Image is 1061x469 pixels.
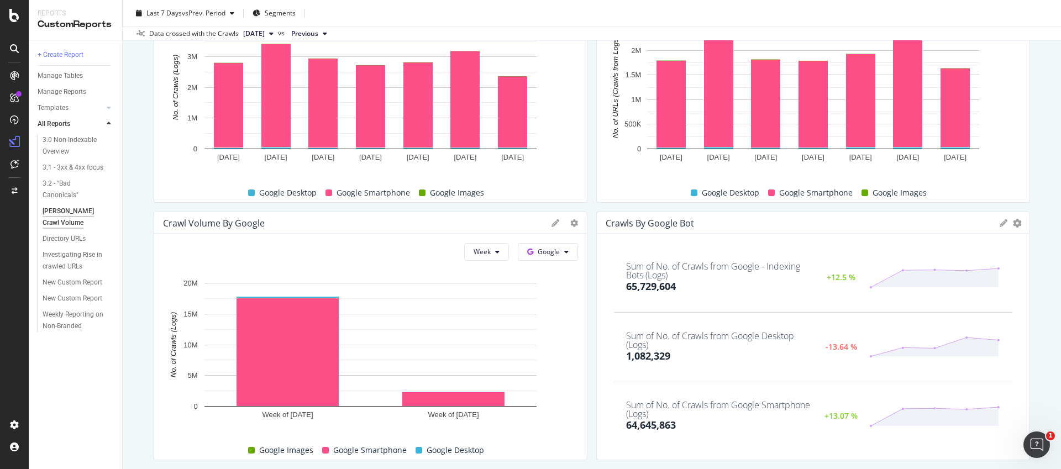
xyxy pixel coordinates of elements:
text: [DATE] [359,153,382,161]
text: Week of [DATE] [428,410,479,419]
a: All Reports [38,118,103,130]
span: Google Images [259,444,313,457]
div: Cooper Crawl Volume [43,205,107,229]
text: [DATE] [217,153,240,161]
div: 3.1 - 3xx & 4xx focus [43,162,103,173]
text: 1.5M [625,71,641,79]
text: No. of Crawls (Logs) [169,312,177,377]
button: [DATE] [239,27,278,40]
div: Reports [38,9,113,18]
text: [DATE] [265,153,287,161]
a: 3.2 - "Bad Canonicals" [43,178,114,201]
div: +13.07 % [813,413,870,420]
div: Manage Tables [38,70,83,82]
span: Google Smartphone [779,186,853,199]
span: Google Desktop [702,186,759,199]
a: Directory URLs [43,233,114,245]
a: + Create Report [38,49,114,61]
div: 65,729,604 [626,280,676,294]
text: 0 [193,402,197,410]
div: + Create Report [38,49,83,61]
text: 0 [193,145,197,153]
span: Google Desktop [427,444,484,457]
span: vs Prev. Period [182,8,225,18]
text: [DATE] [802,153,824,161]
text: 1M [631,96,641,104]
button: Previous [287,27,332,40]
button: Segments [248,4,300,22]
span: 1 [1046,431,1055,440]
span: Google Images [430,186,484,199]
span: Google Smartphone [333,444,407,457]
div: Investigating Rise in crawled URLs [43,249,107,272]
div: Sum of No. of Crawls from Google Desktop (Logs) [626,331,813,349]
text: [DATE] [501,153,524,161]
div: Crawl Volume by Google [163,218,265,229]
span: Previous [291,29,318,39]
div: Manage Reports [38,86,86,98]
span: vs [278,28,287,38]
div: gear [1013,219,1022,227]
a: Templates [38,102,103,114]
text: No. of URLs (Crawls from Logs) [611,36,619,138]
text: 10M [183,341,197,349]
a: New Custom Report [43,293,114,304]
text: [DATE] [660,153,682,161]
text: 2M [631,46,641,55]
text: [DATE] [407,153,429,161]
div: -13.64 % [813,344,870,351]
div: 3.2 - "Bad Canonicals" [43,178,104,201]
div: Weekly Reporting on Non-Branded [43,309,107,332]
div: Directory URLs [43,233,86,245]
div: 1,082,329 [626,349,670,363]
span: Week [474,247,491,256]
text: [DATE] [944,153,967,161]
div: A chart. [163,277,578,432]
text: [DATE] [707,153,730,161]
text: 5M [188,371,198,380]
div: Sum of No. of Crawls from Google - Indexing Bots (Logs) [626,262,813,280]
text: 2M [187,83,197,92]
span: Last 7 Days [146,8,182,18]
button: Week [464,243,509,261]
div: CustomReports [38,18,113,31]
iframe: Intercom live chat [1023,431,1050,458]
a: [PERSON_NAME] Crawl Volume [43,205,114,229]
button: Google [518,243,578,261]
a: 3.0 Non-Indexable Overview [43,134,114,157]
text: 20M [183,279,197,287]
span: Google Desktop [259,186,317,199]
span: Google [538,247,560,256]
span: 2025 Sep. 2nd [243,29,265,39]
text: 0 [637,145,641,153]
div: 64,645,863 [626,418,676,433]
button: Last 7 DaysvsPrev. Period [132,4,239,22]
text: 1M [187,114,197,122]
a: Manage Reports [38,86,114,98]
div: Data crossed with the Crawls [149,29,239,39]
text: Week of [DATE] [262,410,313,419]
text: 500K [624,120,642,129]
div: 3.0 Non-Indexable Overview [43,134,106,157]
svg: A chart. [606,20,1021,175]
a: Manage Tables [38,70,114,82]
a: Weekly Reporting on Non-Branded [43,309,114,332]
text: [DATE] [454,153,476,161]
text: No. of Crawls (Logs) [171,55,180,120]
span: Segments [265,8,296,18]
text: 15M [183,310,197,318]
a: Investigating Rise in crawled URLs [43,249,114,272]
div: +12.5 % [813,274,870,281]
div: New Custom Report [43,277,102,288]
text: 3M [187,52,197,61]
span: Google Smartphone [337,186,410,199]
div: Crawl Volume by GoogleWeekGoogleA chart.Google ImagesGoogle SmartphoneGoogle Desktop [154,212,587,460]
text: [DATE] [754,153,777,161]
div: A chart. [163,20,578,175]
span: Google Images [873,186,927,199]
div: Crawls by Google Bot [606,218,694,229]
a: 3.1 - 3xx & 4xx focus [43,162,114,173]
text: [DATE] [849,153,872,161]
div: Crawls by Google BotgeargearSum of No. of Crawls from Google - Indexing Bots (Logs)65,729,604+12.... [596,212,1030,460]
